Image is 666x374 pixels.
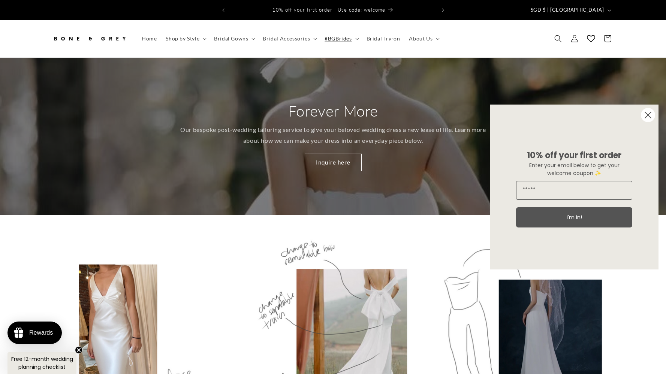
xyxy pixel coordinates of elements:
[362,31,405,46] a: Bridal Try-on
[325,35,352,42] span: #BGBrides
[11,355,73,371] span: Free 12-month wedding planning checklist
[210,31,258,46] summary: Bridal Gowns
[531,6,604,14] span: SGD $ | [GEOGRAPHIC_DATA]
[516,181,632,200] input: Email
[529,162,620,177] span: Enter your email below to get your welcome coupon ✨
[320,31,362,46] summary: #BGBrides
[263,35,310,42] span: Bridal Accessories
[516,207,632,227] button: I'm in!
[404,31,443,46] summary: About Us
[641,108,656,123] button: Close dialog
[258,31,320,46] summary: Bridal Accessories
[142,35,157,42] span: Home
[305,154,362,171] a: Inquire here
[52,30,127,47] img: Bone and Grey Bridal
[550,30,566,47] summary: Search
[435,3,451,17] button: Next announcement
[161,31,210,46] summary: Shop by Style
[215,3,232,17] button: Previous announcement
[49,28,130,50] a: Bone and Grey Bridal
[482,97,666,277] div: FLYOUT Form
[180,124,487,146] p: Our bespoke post-wedding tailoring service to give your beloved wedding dress a new lease of life...
[75,346,82,354] button: Close teaser
[409,35,433,42] span: About Us
[137,31,161,46] a: Home
[367,35,400,42] span: Bridal Try-on
[180,101,487,121] h2: Forever More
[527,150,621,161] span: 10% off your first order
[526,3,614,17] button: SGD $ | [GEOGRAPHIC_DATA]
[166,35,199,42] span: Shop by Style
[7,352,76,374] div: Free 12-month wedding planning checklistClose teaser
[214,35,248,42] span: Bridal Gowns
[29,329,53,336] div: Rewards
[272,7,385,13] span: 10% off your first order | Use code: welcome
